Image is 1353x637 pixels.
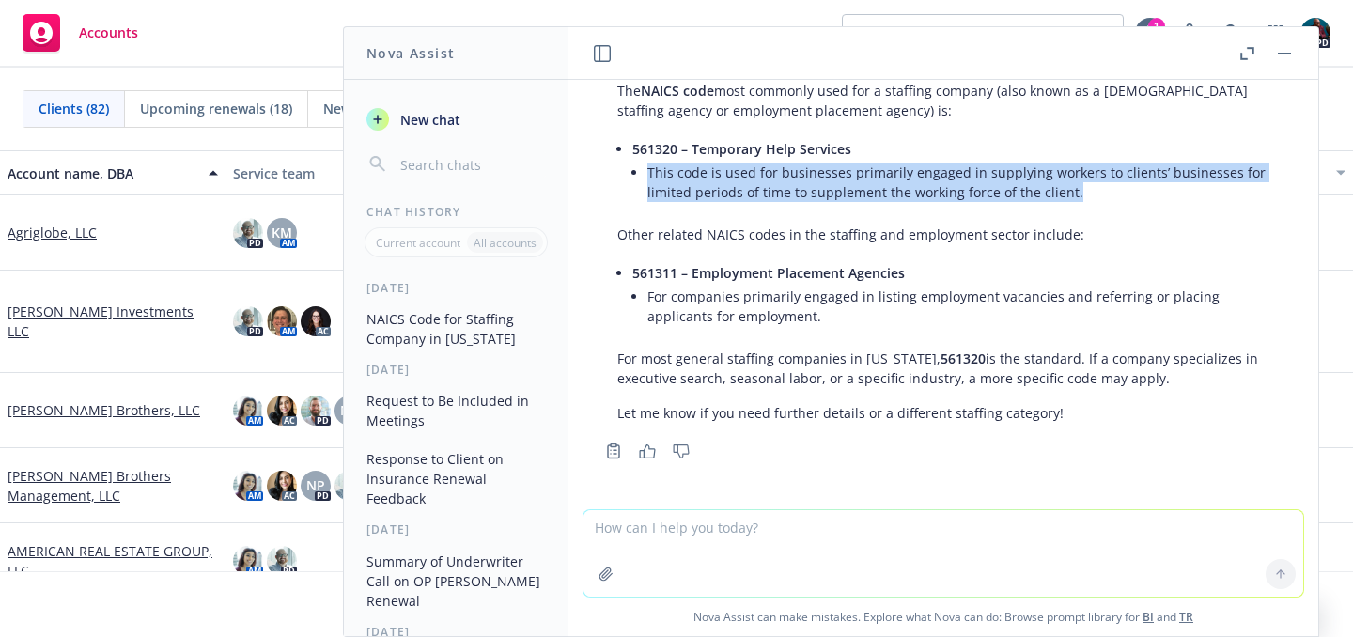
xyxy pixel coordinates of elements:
a: [PERSON_NAME] Investments LLC [8,302,218,341]
li: This code is used for businesses primarily engaged in supplying workers to clients’ businesses fo... [647,159,1269,206]
svg: Copy to clipboard [605,443,622,459]
img: photo [233,306,263,336]
input: Search chats [397,151,546,178]
span: Clients (82) [39,99,109,118]
span: View accounts as producer... [858,23,1038,43]
p: Let me know if you need further details or a different staffing category! [617,403,1269,423]
span: Accounts [79,25,138,40]
a: Agriglobe, LLC [8,223,97,242]
span: 561320 [941,350,986,367]
span: New businesses (1) [323,99,444,118]
a: AMERICAN REAL ESTATE GROUP, LLC [8,541,218,581]
p: Current account [376,235,460,251]
img: photo [267,471,297,501]
a: Report a Bug [1171,14,1208,52]
button: Summary of Underwriter Call on OP [PERSON_NAME] Renewal [359,546,553,616]
img: photo [233,218,263,248]
a: Search [1214,14,1252,52]
div: Service team [233,163,443,183]
div: [DATE] [344,362,568,378]
img: photo [1300,18,1330,48]
div: [DATE] [344,521,568,537]
div: [DATE] [344,280,568,296]
a: TR [1179,609,1193,625]
a: BI [1143,609,1154,625]
div: 1 [1148,18,1165,35]
span: Upcoming renewals (18) [140,99,292,118]
li: For companies primarily engaged in listing employment vacancies and referring or placing applican... [647,283,1269,330]
div: Chat History [344,204,568,220]
button: View accounts as producer... [842,14,1124,52]
button: Thumbs down [666,438,696,464]
a: Switch app [1257,14,1295,52]
img: photo [334,471,365,501]
p: The most commonly used for a staffing company (also known as a [DEMOGRAPHIC_DATA] staffing agency... [617,81,1269,120]
img: photo [233,396,263,426]
span: KM [272,223,292,242]
button: Service team [225,150,451,195]
button: New chat [359,102,553,136]
img: photo [267,396,297,426]
span: Nova Assist can make mistakes. Explore what Nova can do: Browse prompt library for and [576,598,1311,636]
img: photo [301,306,331,336]
img: photo [267,306,297,336]
a: [PERSON_NAME] Brothers Management, LLC [8,466,218,505]
img: photo [233,546,263,576]
h1: Nova Assist [366,43,455,63]
img: photo [267,546,297,576]
img: photo [233,471,263,501]
img: photo [301,396,331,426]
span: 561320 – Temporary Help Services [632,140,851,158]
button: NAICS Code for Staffing Company in [US_STATE] [359,303,553,354]
button: Request to Be Included in Meetings [359,385,553,436]
p: For most general staffing companies in [US_STATE], is the standard. If a company specializes in e... [617,349,1269,388]
span: NAICS code [641,82,714,100]
p: All accounts [474,235,537,251]
a: Accounts [15,7,146,59]
span: 561311 – Employment Placement Agencies [632,264,905,282]
p: Other related NAICS codes in the staffing and employment sector include: [617,225,1269,244]
a: [PERSON_NAME] Brothers, LLC [8,400,200,420]
span: NP [340,400,359,420]
span: NP [306,475,325,495]
span: New chat [397,110,460,130]
div: Account name, DBA [8,163,197,183]
button: Response to Client on Insurance Renewal Feedback [359,443,553,514]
